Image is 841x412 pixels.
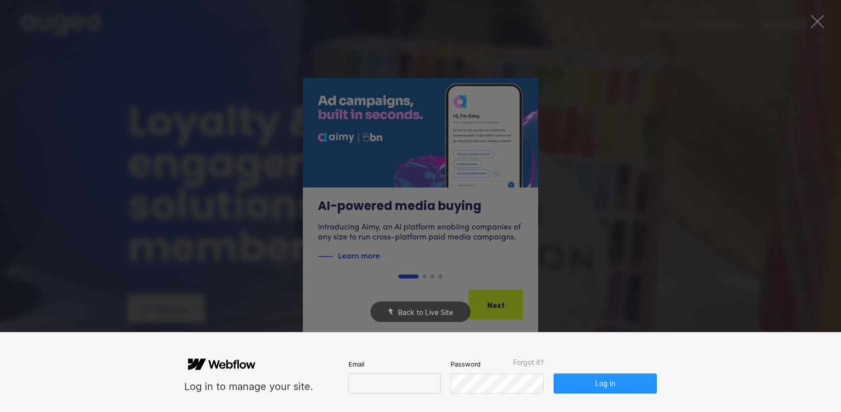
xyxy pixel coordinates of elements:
span: Forgot it? [513,358,544,366]
span: Email [348,359,364,368]
div: Log in to manage your site. [184,380,313,393]
span: Back to Live Site [398,308,453,316]
span: Password [451,359,481,368]
button: Log in [554,373,657,393]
